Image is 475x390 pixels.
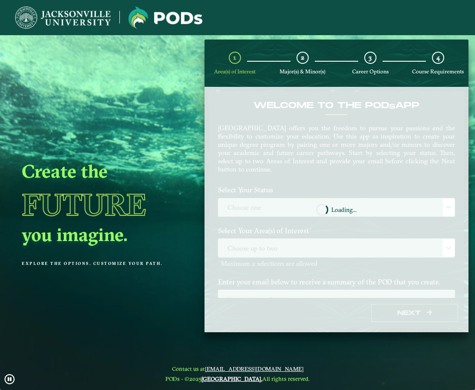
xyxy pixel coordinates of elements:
span: Contact us at [165,365,310,372]
a: [GEOGRAPHIC_DATA]. [201,375,262,382]
span: PODs - ©2025 All rights reserved. [165,375,310,382]
span: Career Options [352,68,389,75]
span: 1 [233,53,236,62]
span: Course Requirements [412,68,464,75]
img: Jacksonville University logo [15,7,111,29]
span: Major(s) & Minor(s) [280,68,325,75]
p: Explore the options. Customize your path. [22,261,182,266]
span: 2 [301,53,304,62]
img: Jacksonville University logo [129,7,202,29]
h1: Future [22,185,182,223]
span: Area(s) of Interest [214,68,255,75]
span: Loading... [331,207,356,213]
h2: you imagine. [22,223,182,246]
a: [EMAIL_ADDRESS][DOMAIN_NAME] [205,365,303,372]
span: 3 [369,53,372,62]
span: 4 [436,53,440,62]
h2: Create the [22,160,182,182]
